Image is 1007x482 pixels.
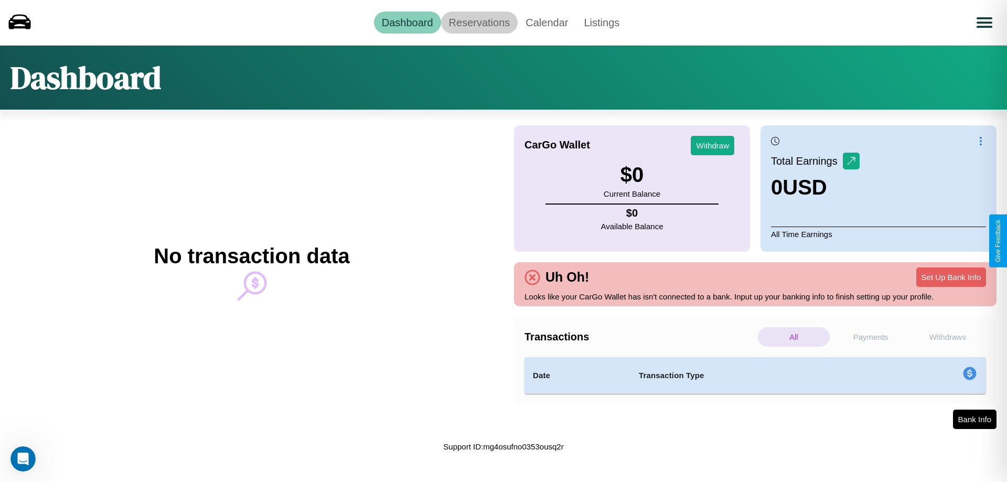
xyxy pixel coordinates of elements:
p: All Time Earnings [771,227,986,241]
a: Reservations [441,12,518,34]
button: Bank Info [953,410,997,429]
h4: CarGo Wallet [524,139,590,151]
p: Withdraws [912,327,983,347]
p: Looks like your CarGo Wallet has isn't connected to a bank. Input up your banking info to finish ... [524,290,986,304]
p: Payments [835,327,907,347]
button: Open menu [970,8,999,37]
p: Support ID: mg4osufno0353ousq2r [443,440,563,454]
p: Total Earnings [771,152,843,170]
h4: Uh Oh! [540,270,594,285]
h3: $ 0 [604,163,660,187]
div: Give Feedback [994,220,1002,262]
table: simple table [524,357,986,394]
p: All [758,327,830,347]
button: Withdraw [691,136,734,155]
h4: $ 0 [601,207,663,219]
h1: Dashboard [10,56,161,99]
a: Dashboard [374,12,441,34]
h2: No transaction data [154,244,349,268]
p: Current Balance [604,187,660,201]
h4: Transactions [524,331,755,343]
button: Set Up Bank Info [916,267,986,287]
iframe: Intercom live chat [10,446,36,472]
h3: 0 USD [771,176,860,199]
h4: Date [533,369,622,382]
p: Available Balance [601,219,663,233]
a: Listings [576,12,627,34]
a: Calendar [518,12,576,34]
h4: Transaction Type [639,369,877,382]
